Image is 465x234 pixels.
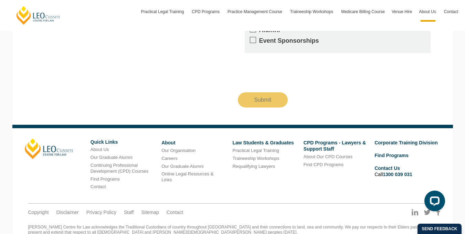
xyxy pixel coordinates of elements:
h6: Quick Links [91,140,156,145]
iframe: reCAPTCHA [238,59,342,85]
a: Law Students & Graduates [232,140,294,145]
a: CPD Programs - Lawyers & Support Staff [304,140,366,152]
a: Contact Us [374,165,400,171]
a: Continuing Professional Development (CPD) Courses [91,163,148,174]
a: Disclaimer [56,209,78,215]
a: Staff [124,209,134,215]
a: Find CPD Programs [304,162,344,167]
a: Practice Management Course [224,2,287,22]
a: Online Legal Resources & Links [161,171,213,182]
a: Our Organisation [161,148,195,153]
a: 1300 039 031 [383,172,412,177]
a: Sitemap [141,209,159,215]
a: Practical Legal Training [138,2,189,22]
a: Traineeship Workshops [287,2,338,22]
a: Careers [161,156,177,161]
a: About Our CPD Courses [304,154,352,159]
li: Call [374,164,440,179]
a: Our Graduate Alumni [91,155,133,160]
a: Copyright [28,209,49,215]
a: [PERSON_NAME] Centre for Law [15,6,61,25]
a: Find Programs [91,176,120,182]
a: CPD Programs [188,2,224,22]
a: Our Graduate Alumni [161,164,203,169]
iframe: LiveChat chat widget [419,188,448,217]
a: About Us [91,147,109,152]
a: Requalifying Lawyers [232,164,275,169]
a: Contact [167,209,183,215]
a: About [161,140,175,145]
a: Contact [441,2,462,22]
a: Privacy Policy [86,209,116,215]
a: Venue Hire [388,2,415,22]
a: Practical Legal Training [232,148,279,153]
input: Submit [238,92,288,108]
a: Find Programs [374,153,409,158]
a: Medicare Billing Course [338,2,388,22]
label: Event Sponsorships [250,37,425,45]
a: [PERSON_NAME] [25,139,73,159]
a: Contact [91,184,106,189]
a: Traineeship Workshops [232,156,279,161]
a: Corporate Training Division [374,140,438,145]
a: About Us [415,2,440,22]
